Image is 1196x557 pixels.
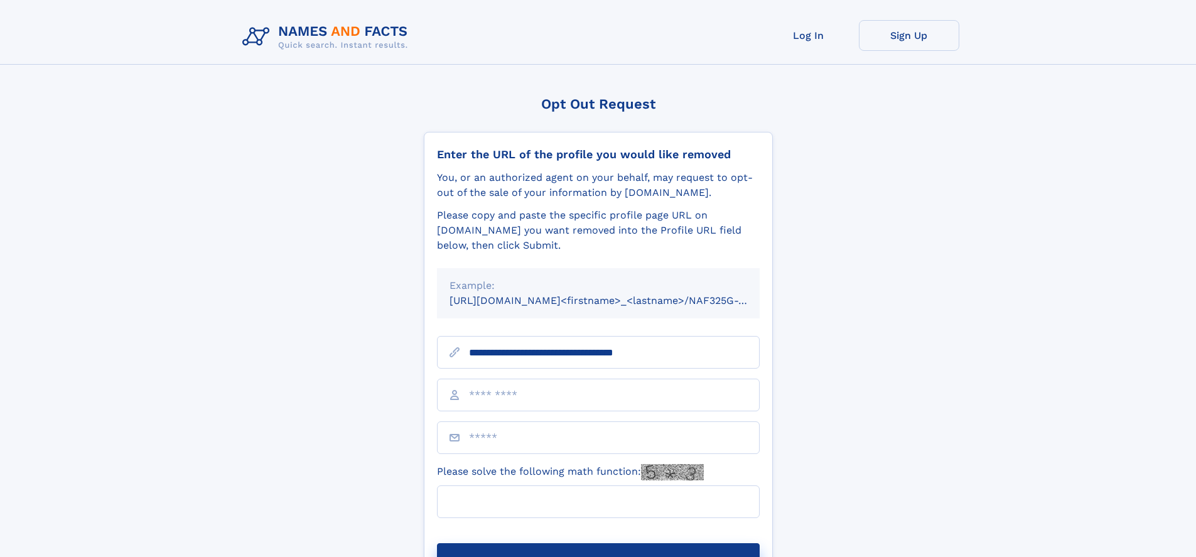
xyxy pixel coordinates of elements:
div: Example: [450,278,747,293]
a: Log In [758,20,859,51]
div: Opt Out Request [424,96,773,112]
a: Sign Up [859,20,959,51]
div: You, or an authorized agent on your behalf, may request to opt-out of the sale of your informatio... [437,170,760,200]
small: [URL][DOMAIN_NAME]<firstname>_<lastname>/NAF325G-xxxxxxxx [450,295,784,306]
label: Please solve the following math function: [437,464,704,480]
img: Logo Names and Facts [237,20,418,54]
div: Enter the URL of the profile you would like removed [437,148,760,161]
div: Please copy and paste the specific profile page URL on [DOMAIN_NAME] you want removed into the Pr... [437,208,760,253]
